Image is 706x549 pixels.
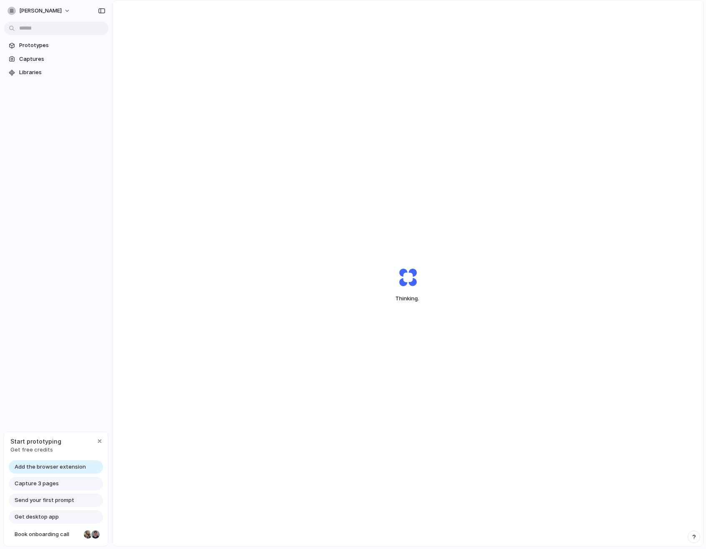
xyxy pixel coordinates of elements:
[19,41,105,50] span: Prototypes
[83,529,93,539] div: Nicole Kubica
[4,39,108,52] a: Prototypes
[19,68,105,77] span: Libraries
[9,510,103,524] a: Get desktop app
[4,66,108,79] a: Libraries
[15,496,74,504] span: Send your first prompt
[19,7,62,15] span: [PERSON_NAME]
[10,437,61,446] span: Start prototyping
[19,55,105,63] span: Captures
[9,528,103,541] a: Book onboarding call
[90,529,100,539] div: Christian Iacullo
[4,4,75,17] button: [PERSON_NAME]
[379,294,437,303] span: Thinking
[15,513,59,521] span: Get desktop app
[10,446,61,454] span: Get free credits
[15,530,80,539] span: Book onboarding call
[15,479,59,488] span: Capture 3 pages
[9,460,103,474] a: Add the browser extension
[4,53,108,65] a: Captures
[418,295,419,302] span: .
[15,463,86,471] span: Add the browser extension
